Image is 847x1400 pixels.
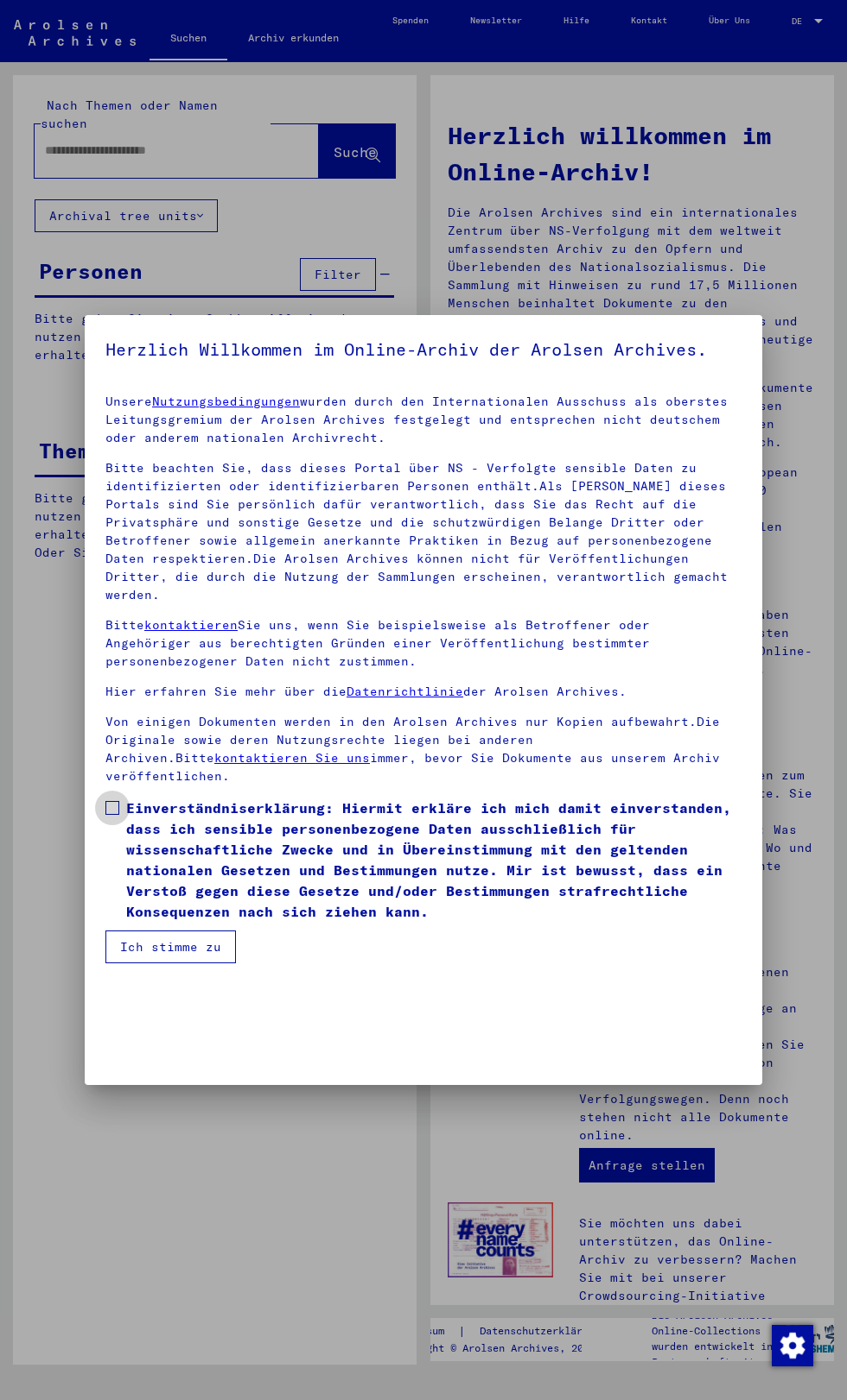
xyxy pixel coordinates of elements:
button: Ich stimme zu [105,930,236,963]
p: Hier erfahren Sie mehr über die der Arolsen Archives. [105,683,742,701]
img: Zustimmung ändern [772,1325,813,1366]
span: Einverständniserklärung: Hiermit erkläre ich mich damit einverstanden, dass ich sensible personen... [126,798,742,922]
a: kontaktieren Sie uns [214,750,370,766]
a: kontaktieren [144,617,238,633]
p: Bitte beachten Sie, dass dieses Portal über NS - Verfolgte sensible Daten zu identifizierten oder... [105,459,742,604]
a: Nutzungsbedingungen [152,394,300,409]
p: Unsere wurden durch den Internationalen Ausschuss als oberstes Leitungsgremium der Arolsen Archiv... [105,393,742,447]
h5: Herzlich Willkommen im Online-Archiv der Arolsen Archives. [105,336,742,363]
a: Datenrichtlinie [347,684,463,699]
p: Bitte Sie uns, wenn Sie beispielsweise als Betroffener oder Angehöriger aus berechtigten Gründen ... [105,616,742,671]
div: Zustimmung ändern [771,1324,812,1365]
p: Von einigen Dokumenten werden in den Arolsen Archives nur Kopien aufbewahrt.Die Originale sowie d... [105,713,742,785]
